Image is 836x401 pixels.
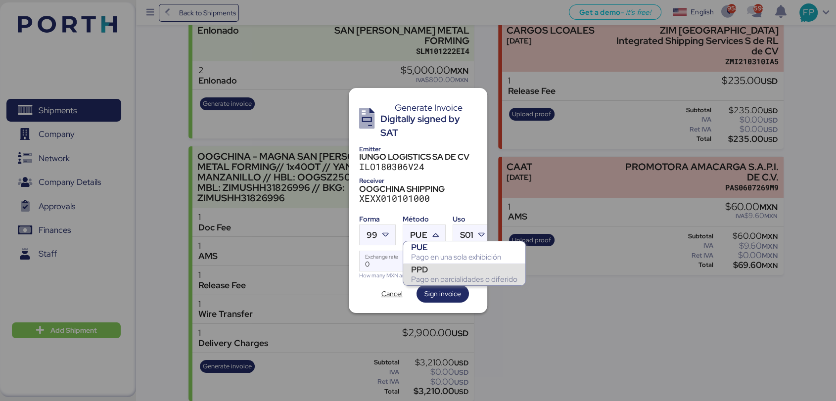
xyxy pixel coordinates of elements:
div: Emitter [359,144,477,154]
button: Cancel [367,285,417,303]
span: Cancel [381,288,403,300]
span: S01 [460,231,473,239]
div: Receiver [359,176,477,186]
span: PUE [410,231,427,239]
span: 99 [367,231,377,239]
div: ILO180306V24 [359,162,477,172]
div: Generate Invoice [380,103,477,112]
div: OOGCHINA SHIPPING [359,184,477,193]
div: Pago en una sola exhibición [411,252,517,262]
div: IUNGO LOGISTICS SA DE CV [359,152,477,161]
div: How many MXN are 1 USD [359,271,492,280]
div: PUE [411,242,517,252]
div: PPD [411,265,517,274]
div: Pago en parcialidades o diferido [411,274,517,284]
span: Sign invoice [424,288,461,300]
div: Método [403,214,445,224]
div: Forma [359,214,396,224]
button: Sign invoice [417,285,469,303]
div: Uso [453,214,492,224]
div: XEXX010101000 [359,193,477,204]
input: Exchange rate [360,251,491,271]
div: Digitally signed by SAT [380,112,477,140]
